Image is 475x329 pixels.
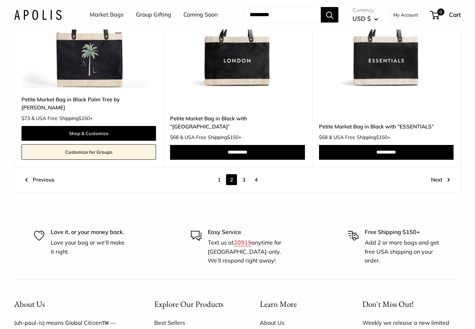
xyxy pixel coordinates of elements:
p: Add 2 or more bags and get free USA shipping on your order. [365,238,441,265]
a: Petite Market Bag in Black with “[GEOGRAPHIC_DATA]” [170,114,305,131]
a: Best Sellers [154,317,235,328]
a: 0 Cart [431,9,461,20]
a: Market Bags [90,10,124,20]
a: Customize for Groups [21,144,156,160]
a: Coming Soon [183,10,218,20]
p: Easy Service [208,228,284,237]
span: & USA Free Shipping + [31,116,93,121]
span: & USA Free Shipping + [180,135,241,140]
a: 20919 [234,239,251,246]
a: Petite Market Bag in Black with “ESSENTIALS” [319,122,454,131]
span: $150 [227,134,238,140]
a: Next [431,174,450,185]
a: Group Gifting [136,10,171,20]
button: Explore Our Products [154,297,235,311]
span: Explore Our Products [154,299,223,309]
span: $68 [170,134,179,140]
p: Don't Miss Out! [362,297,461,311]
span: $68 [319,134,327,140]
button: Search [321,7,338,23]
span: $150 [79,115,90,121]
span: 0 [437,8,444,15]
span: USD $ [352,15,371,22]
input: Search... [244,7,321,23]
button: Learn More [260,297,338,311]
span: 2 [226,174,237,185]
a: 4 [251,174,262,185]
a: Petite Market Bag in Black Palm Tree by [PERSON_NAME] [21,95,156,112]
img: Apolis [14,10,62,20]
span: Currency [352,5,378,15]
span: Learn More [260,299,297,309]
span: & USA Free Shipping + [329,135,390,140]
span: $150 [376,134,387,140]
a: 3 [238,174,249,185]
a: About Us [260,317,338,328]
p: Love your bag or we'll make it right. [51,238,127,256]
button: About Us [14,297,130,311]
span: $73 [21,115,30,121]
span: About Us [14,299,45,309]
p: Love it, or your money back. [51,228,127,237]
p: Free Shipping $150+ [365,228,441,237]
a: My Account [393,11,418,19]
button: USD $ [352,13,378,24]
p: Text us at anytime for [GEOGRAPHIC_DATA]-only. We’ll respond right away! [208,238,284,265]
span: Cart [449,11,461,18]
a: Previous [25,174,54,185]
a: 1 [214,174,225,185]
a: Shop & Customize [21,126,156,141]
